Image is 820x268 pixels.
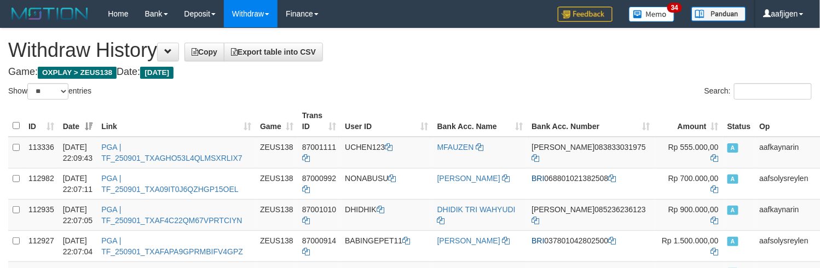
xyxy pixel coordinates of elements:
span: Rp 1.500.000,00 [662,236,719,245]
span: Approved - Marked by aafsolysreylen [727,174,738,184]
td: 085236236123 [527,199,654,230]
a: PGA | TF_250901_TXA09IT0J6QZHGP15OEL [101,174,239,194]
th: Link: activate to sort column ascending [97,106,256,137]
a: PGA | TF_250901_TXAF4C22QM67VPRTCIYN [101,205,242,225]
span: Approved - Marked by aafkaynarin [727,143,738,153]
span: Rp 555.000,00 [668,143,719,152]
td: 112927 [24,230,59,261]
td: 113336 [24,137,59,168]
a: [PERSON_NAME] [437,236,500,245]
label: Show entries [8,83,91,100]
span: BRI [532,174,544,183]
a: DHIDIK TRI WAHYUDI [437,205,516,214]
a: PGA | TF_250901_TXAGHO53L4QLMSXRLIX7 [101,143,242,162]
td: 068801021382508 [527,168,654,199]
span: [PERSON_NAME] [532,143,594,152]
a: Export table into CSV [224,43,323,61]
td: ZEUS138 [256,168,298,199]
img: MOTION_logo.png [8,5,91,22]
td: 87000914 [298,230,340,261]
th: Bank Acc. Number: activate to sort column ascending [527,106,654,137]
td: 87001010 [298,199,340,230]
th: Amount: activate to sort column ascending [655,106,723,137]
img: Feedback.jpg [558,7,613,22]
span: 34 [667,3,682,13]
td: 112935 [24,199,59,230]
th: ID: activate to sort column ascending [24,106,59,137]
th: Trans ID: activate to sort column ascending [298,106,340,137]
td: [DATE] 22:07:05 [59,199,97,230]
span: Export table into CSV [231,48,316,56]
td: ZEUS138 [256,137,298,168]
span: Rp 900.000,00 [668,205,719,214]
td: 112982 [24,168,59,199]
td: UCHEN123 [340,137,432,168]
td: [DATE] 22:09:43 [59,137,97,168]
td: 037801042802500 [527,230,654,261]
img: Button%20Memo.svg [629,7,675,22]
input: Search: [734,83,812,100]
th: User ID: activate to sort column ascending [340,106,432,137]
h4: Game: Date: [8,67,812,78]
td: [DATE] 22:07:04 [59,230,97,261]
a: MFAUZEN [437,143,474,152]
td: 083833031975 [527,137,654,168]
a: [PERSON_NAME] [437,174,500,183]
a: Copy [184,43,224,61]
th: Bank Acc. Name: activate to sort column ascending [433,106,528,137]
td: BABINGEPET11 [340,230,432,261]
td: DHIDHIK [340,199,432,230]
a: PGA | TF_250901_TXAFAPA9GPRMBIFV4GPZ [101,236,243,256]
img: panduan.png [691,7,746,21]
span: Copy [192,48,217,56]
th: Status [723,106,755,137]
h1: Withdraw History [8,39,812,61]
span: OXPLAY > ZEUS138 [38,67,117,79]
span: [DATE] [140,67,174,79]
td: ZEUS138 [256,199,298,230]
span: [PERSON_NAME] [532,205,594,214]
label: Search: [704,83,812,100]
span: BRI [532,236,544,245]
span: Approved - Marked by aafsolysreylen [727,237,738,246]
th: Game: activate to sort column ascending [256,106,298,137]
td: [DATE] 22:07:11 [59,168,97,199]
td: 87000992 [298,168,340,199]
th: Date: activate to sort column ascending [59,106,97,137]
td: NONABUSU [340,168,432,199]
td: ZEUS138 [256,230,298,261]
span: Approved - Marked by aafkaynarin [727,206,738,215]
td: 87001111 [298,137,340,168]
select: Showentries [27,83,68,100]
span: Rp 700.000,00 [668,174,719,183]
